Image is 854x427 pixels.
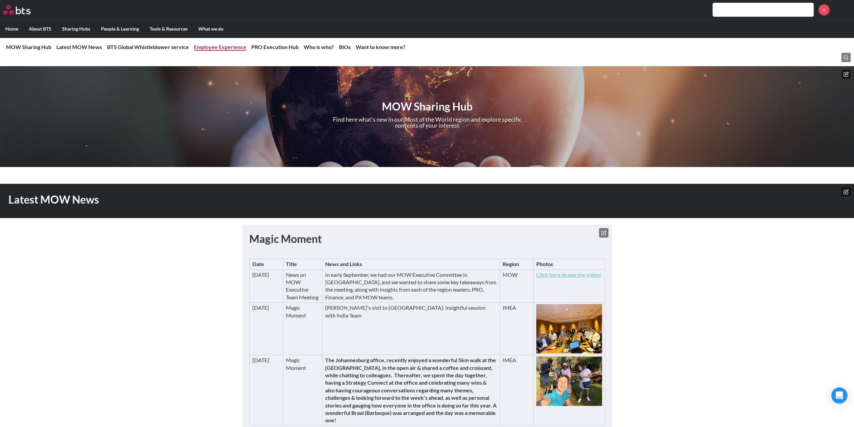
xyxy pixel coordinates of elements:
[57,20,96,38] label: Sharing Hubs
[536,271,602,278] a: Click here to see the video!
[249,355,283,426] td: [DATE]
[144,20,193,38] label: Tools & Resources
[249,231,605,247] h1: Magic Moment
[23,20,57,38] label: About BTS
[500,303,533,355] td: IMEA
[107,44,189,50] a: BTS Global Whistleblower service
[841,187,851,197] button: Edit hero
[3,5,31,14] img: BTS Logo
[286,261,297,267] strong: Title
[322,269,500,303] td: In early September, we had our MOW Executive Committee in [GEOGRAPHIC_DATA], and we wanted to sha...
[300,99,554,114] h1: MOW Sharing Hub
[8,192,594,207] h1: Latest MOW News
[536,356,602,406] img: img-20240503-wa0021.jpg
[841,70,851,79] button: Edit hero
[503,261,519,267] strong: Region
[356,44,405,50] a: Want to know more?
[249,303,283,355] td: [DATE]
[599,228,608,238] button: Edit text box
[325,357,497,423] strong: The Johannesburg office, recently enjoyed a wonderful 5km walk at the [GEOGRAPHIC_DATA], in the o...
[339,44,351,50] a: BIOs
[325,117,529,128] p: Find here what's new in our Most of the World region and explore specific contents of your interest
[283,269,322,303] td: News on MOW Executive Team Meeting
[835,2,851,18] a: Profile
[831,387,847,403] div: Open Intercom Messenger
[500,355,533,426] td: IMEA
[536,304,602,353] img: whatsapp-image-2024-06-14-at-5.07.47-pm.jpg
[251,44,299,50] a: PRO Execution Hub
[536,261,553,267] strong: Photos
[96,20,144,38] label: People & Learning
[193,20,229,38] label: What we do
[56,44,102,50] a: Latest MOW News
[322,303,500,355] td: [PERSON_NAME]'s visit to [GEOGRAPHIC_DATA]: Insightful session with India Team
[249,269,283,303] td: [DATE]
[3,5,43,14] a: Go home
[283,303,322,355] td: Magic Moment
[304,44,334,50] a: Who is who?
[818,4,830,15] a: +
[6,44,51,50] a: MOW Sharing Hub
[283,355,322,426] td: Magic Moment
[194,44,246,50] a: Employee Experience
[835,2,851,18] img: Kirstie Odonnell
[325,261,362,267] strong: News and Links
[500,269,533,303] td: MOW
[252,261,264,267] strong: Date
